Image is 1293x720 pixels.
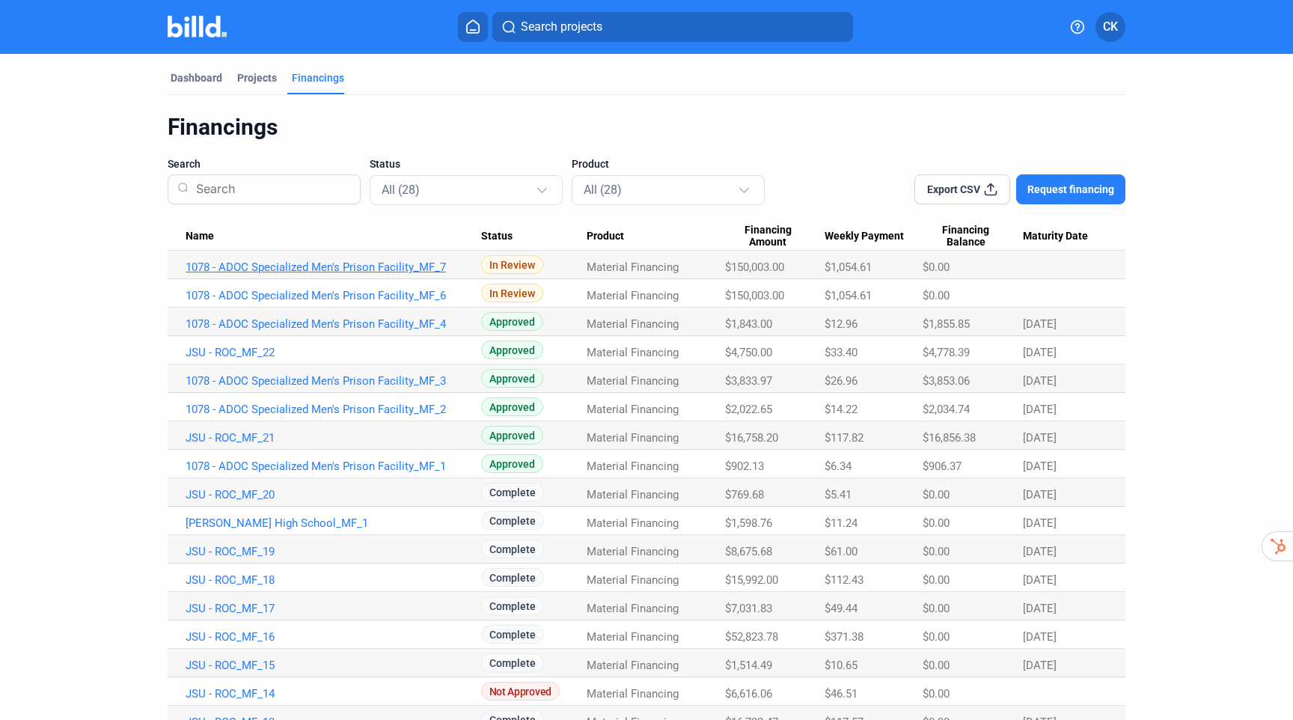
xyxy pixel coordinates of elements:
span: $112.43 [825,573,863,587]
span: Complete [481,653,544,672]
span: Status [370,156,400,171]
span: $0.00 [923,602,950,615]
span: $1,843.00 [725,317,772,331]
span: [DATE] [1023,431,1057,445]
span: Export CSV [927,182,980,197]
span: [DATE] [1023,516,1057,530]
span: $1,054.61 [825,289,872,302]
span: Material Financing [587,260,679,274]
span: $1,598.76 [725,516,772,530]
span: [DATE] [1023,630,1057,644]
span: Complete [481,511,544,530]
a: JSU - ROC_MF_22 [186,346,481,359]
span: Material Financing [587,488,679,501]
span: Material Financing [587,374,679,388]
span: Material Financing [587,460,679,473]
span: $8,675.68 [725,545,772,558]
span: Approved [481,341,543,359]
span: $0.00 [923,573,950,587]
span: $6.34 [825,460,852,473]
span: $7,031.83 [725,602,772,615]
span: Material Financing [587,516,679,530]
span: Approved [481,312,543,331]
span: [DATE] [1023,659,1057,672]
span: $49.44 [825,602,858,615]
div: Projects [237,70,277,85]
span: $26.96 [825,374,858,388]
div: Name [186,230,481,243]
span: $3,853.06 [923,374,970,388]
a: JSU - ROC_MF_20 [186,488,481,501]
span: $3,833.97 [725,374,772,388]
span: $0.00 [923,260,950,274]
span: Material Financing [587,346,679,359]
div: Financing Balance [923,224,1022,249]
span: Material Financing [587,317,679,331]
span: [DATE] [1023,602,1057,615]
span: $6,616.06 [725,687,772,701]
span: $12.96 [825,317,858,331]
span: Approved [481,369,543,388]
span: Search projects [521,18,602,36]
button: Export CSV [914,174,1010,204]
span: $0.00 [923,630,950,644]
button: Request financing [1016,174,1125,204]
a: JSU - ROC_MF_18 [186,573,481,587]
span: $902.13 [725,460,764,473]
a: JSU - ROC_MF_14 [186,687,481,701]
span: [DATE] [1023,317,1057,331]
span: [DATE] [1023,545,1057,558]
span: $0.00 [923,687,950,701]
span: Financing Balance [923,224,1009,249]
span: Complete [481,625,544,644]
span: [DATE] [1023,374,1057,388]
a: 1078 - ADOC Specialized Men's Prison Facility_MF_1 [186,460,481,473]
span: $5.41 [825,488,852,501]
span: $2,034.74 [923,403,970,416]
span: $11.24 [825,516,858,530]
a: 1078 - ADOC Specialized Men's Prison Facility_MF_2 [186,403,481,416]
div: Product [587,230,725,243]
span: Complete [481,568,544,587]
span: Status [481,230,513,243]
div: Financings [292,70,344,85]
span: $371.38 [825,630,863,644]
a: JSU - ROC_MF_19 [186,545,481,558]
span: Approved [481,426,543,445]
span: [DATE] [1023,403,1057,416]
span: $33.40 [825,346,858,359]
button: Search projects [492,12,853,42]
span: $52,823.78 [725,630,778,644]
div: Maturity Date [1023,230,1107,243]
span: $769.68 [725,488,764,501]
span: Material Financing [587,602,679,615]
span: [DATE] [1023,346,1057,359]
span: $150,003.00 [725,260,784,274]
a: [PERSON_NAME] High School_MF_1 [186,516,481,530]
span: $61.00 [825,545,858,558]
span: Material Financing [587,573,679,587]
span: [DATE] [1023,573,1057,587]
span: Complete [481,597,544,615]
span: [DATE] [1023,460,1057,473]
span: $0.00 [923,488,950,501]
span: Material Financing [587,687,679,701]
span: Not Approved [481,682,560,701]
span: $1,855.85 [923,317,970,331]
span: Material Financing [587,431,679,445]
span: In Review [481,255,543,274]
button: CK [1095,12,1125,42]
span: Approved [481,454,543,473]
span: $0.00 [923,545,950,558]
div: Dashboard [171,70,222,85]
span: $1,054.61 [825,260,872,274]
div: Weekly Payment [825,230,923,243]
span: In Review [481,284,543,302]
span: Maturity Date [1023,230,1088,243]
span: $46.51 [825,687,858,701]
a: JSU - ROC_MF_16 [186,630,481,644]
span: $14.22 [825,403,858,416]
span: $2,022.65 [725,403,772,416]
a: 1078 - ADOC Specialized Men's Prison Facility_MF_4 [186,317,481,331]
a: 1078 - ADOC Specialized Men's Prison Facility_MF_6 [186,289,481,302]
